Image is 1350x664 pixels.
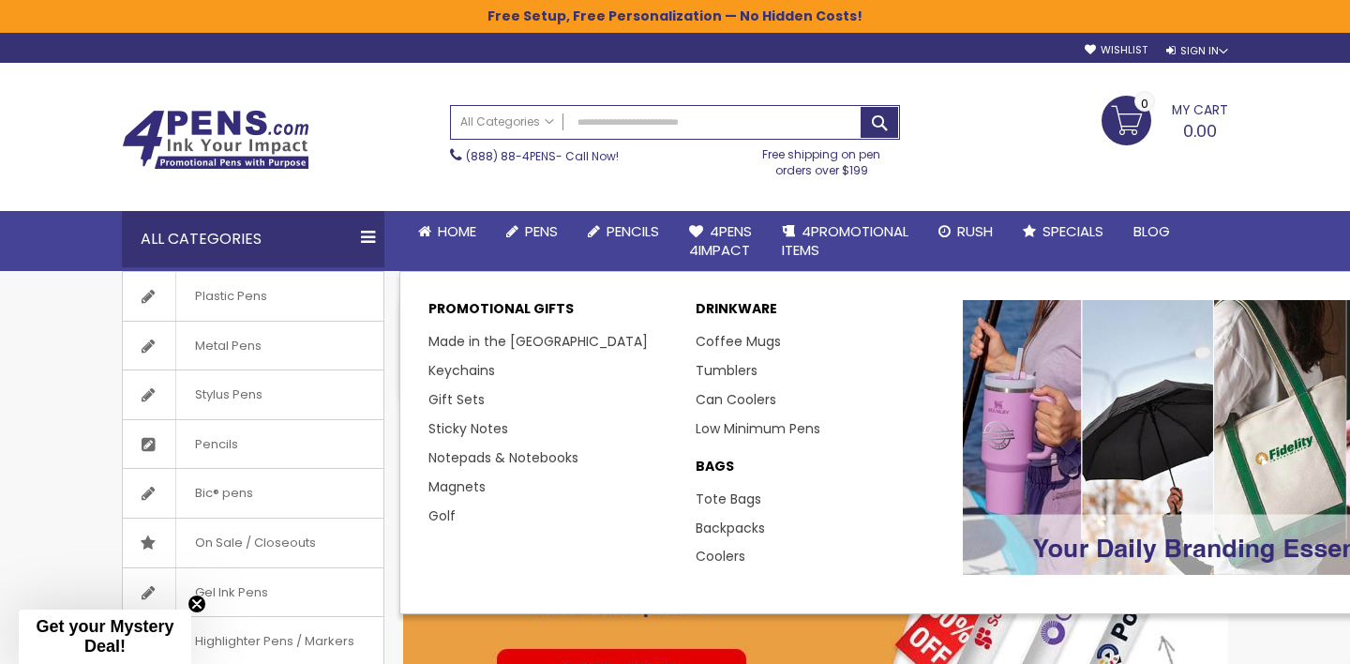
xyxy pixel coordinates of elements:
[451,106,563,137] a: All Categories
[491,211,573,252] a: Pens
[460,114,554,129] span: All Categories
[428,300,677,327] p: Promotional Gifts
[957,221,993,241] span: Rush
[696,300,944,327] a: DRINKWARE
[123,519,383,567] a: On Sale / Closeouts
[923,211,1008,252] a: Rush
[782,221,908,260] span: 4PROMOTIONAL ITEMS
[1118,211,1185,252] a: Blog
[1166,44,1228,58] div: Sign In
[428,506,456,525] a: Golf
[175,322,280,370] span: Metal Pens
[696,490,761,508] a: Tote Bags
[428,361,495,380] a: Keychains
[122,110,309,170] img: 4Pens Custom Pens and Promotional Products
[175,519,335,567] span: On Sale / Closeouts
[403,211,491,252] a: Home
[175,469,272,518] span: Bic® pens
[122,211,384,267] div: All Categories
[696,547,745,566] a: Coolers
[175,272,286,321] span: Plastic Pens
[689,221,752,260] span: 4Pens 4impact
[175,420,257,469] span: Pencils
[438,221,476,241] span: Home
[428,448,578,467] a: Notepads & Notebooks
[466,148,556,164] a: (888) 88-4PENS
[19,610,191,664] div: Get your Mystery Deal!Close teaser
[1102,96,1228,143] a: 0.00 0
[466,148,619,164] span: - Call Now!
[696,458,944,485] a: BAGS
[123,370,383,419] a: Stylus Pens
[743,140,901,177] div: Free shipping on pen orders over $199
[175,370,281,419] span: Stylus Pens
[428,477,486,496] a: Magnets
[175,568,287,617] span: Gel Ink Pens
[1141,95,1148,113] span: 0
[123,420,383,469] a: Pencils
[428,390,485,409] a: Gift Sets
[123,469,383,518] a: Bic® pens
[1042,221,1103,241] span: Specials
[123,272,383,321] a: Plastic Pens
[525,221,558,241] span: Pens
[36,617,173,656] span: Get your Mystery Deal!
[696,419,820,438] a: Low Minimum Pens
[767,211,923,272] a: 4PROMOTIONALITEMS
[428,332,648,351] a: Made in the [GEOGRAPHIC_DATA]
[607,221,659,241] span: Pencils
[573,211,674,252] a: Pencils
[1133,221,1170,241] span: Blog
[674,211,767,272] a: 4Pens4impact
[696,519,765,537] a: Backpacks
[696,390,776,409] a: Can Coolers
[696,332,781,351] a: Coffee Mugs
[1183,119,1217,143] span: 0.00
[696,361,757,380] a: Tumblers
[187,595,206,613] button: Close teaser
[123,322,383,370] a: Metal Pens
[428,419,508,438] a: Sticky Notes
[123,568,383,617] a: Gel Ink Pens
[1008,211,1118,252] a: Specials
[1085,43,1147,57] a: Wishlist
